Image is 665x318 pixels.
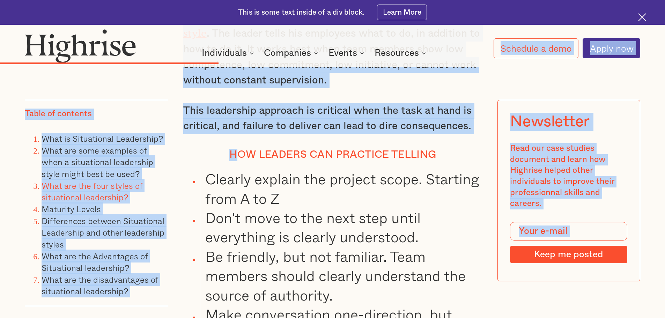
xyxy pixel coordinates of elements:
div: Events [328,49,357,57]
div: Newsletter [510,112,590,131]
p: This leadership approach is critical when the task at hand is critical, and failure to deliver ca... [183,103,482,134]
a: What is Situational Leadership? [42,132,163,145]
div: Resources [375,49,419,57]
input: Your e-mail [510,222,627,241]
a: Apply now [583,38,640,58]
div: Table of contents [25,109,92,120]
div: Individuals [202,49,256,57]
div: Read our case studies document and learn how Highrise helped other individuals to improve their p... [510,143,627,209]
img: Highrise logo [25,29,136,62]
a: Schedule a demo [494,38,579,58]
div: Resources [375,49,428,57]
div: Events [328,49,366,57]
form: Modal Form [510,222,627,263]
div: This is some text inside of a div block. [238,8,364,17]
a: What are the four styles of situational leadership? [42,179,142,204]
div: Individuals [202,49,247,57]
li: Don't move to the next step until everything is clearly understood. [200,208,482,247]
a: Differences between Situational Leadership and other leadership styles [42,214,164,251]
div: Companies [264,49,311,57]
h4: How leaders can practice telling [183,149,482,161]
a: What are some examples of when a situational leadership style might best be used? [42,144,153,180]
img: Cross icon [638,13,646,21]
a: What are the disadvantages of situational leadership? [42,273,158,298]
li: Be friendly, but not familiar. Team members should clearly understand the source of authority. [200,247,482,305]
input: Keep me posted [510,246,627,263]
a: Maturity Levels [42,202,101,215]
li: Clearly explain the project scope. Starting from A to Z [200,169,482,208]
div: Companies [264,49,320,57]
a: Learn More [377,5,427,20]
a: What are the Advantages of Situational leadership? [42,249,148,274]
